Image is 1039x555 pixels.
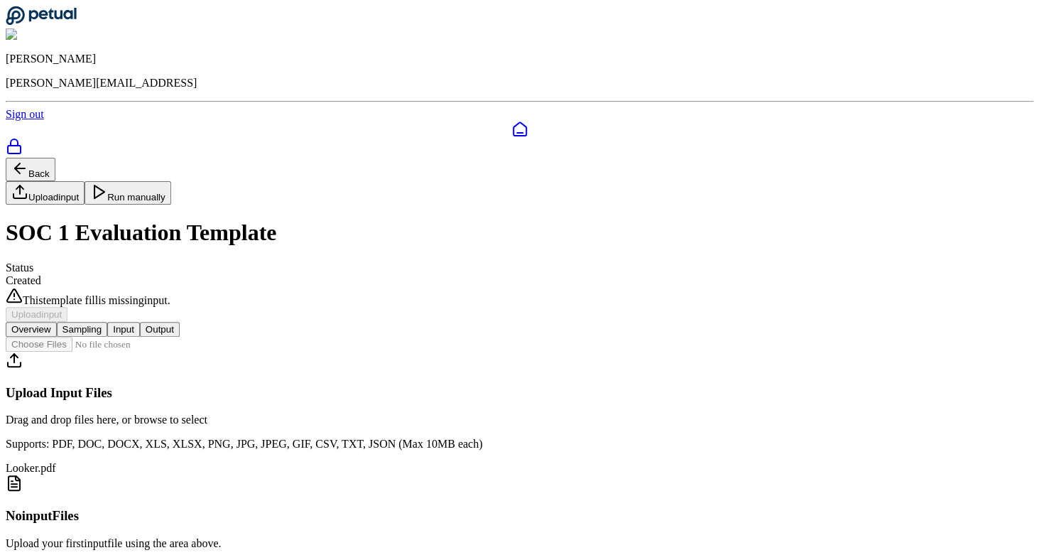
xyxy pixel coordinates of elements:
[6,108,44,120] a: Sign out
[23,294,170,306] span: This template fill is missing input .
[85,181,171,205] button: Run manually
[57,322,108,337] button: Sampling
[6,262,1033,274] div: Status
[6,307,67,322] button: Uploadinput
[6,121,1033,138] a: Dashboard
[6,220,1033,246] h1: SOC 1 Evaluation Template
[6,53,1033,65] p: [PERSON_NAME]
[6,138,1033,158] a: SOC
[6,438,1033,451] p: Supports: PDF, DOC, DOCX, XLS, XLSX, PNG, JPG, JPEG, GIF, CSV, TXT, JSON (Max 10MB each)
[6,181,85,205] button: Uploadinput
[6,537,1033,550] p: Upload your first input file using the area above.
[6,414,1033,426] p: Drag and drop files here, or browse to select
[6,322,57,337] button: Overview
[6,77,1033,90] p: [PERSON_NAME][EMAIL_ADDRESS]
[6,385,1033,401] h3: Upload Input Files
[6,508,1033,524] h3: No input Files
[6,322,1033,337] nav: Tabs
[6,462,1033,475] div: Looker.pdf
[6,16,77,28] a: Go to Dashboard
[6,28,75,41] img: Eliot Walker
[6,158,55,181] button: Back
[140,322,180,337] button: Output
[6,274,1033,287] div: Created
[107,322,140,337] button: Input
